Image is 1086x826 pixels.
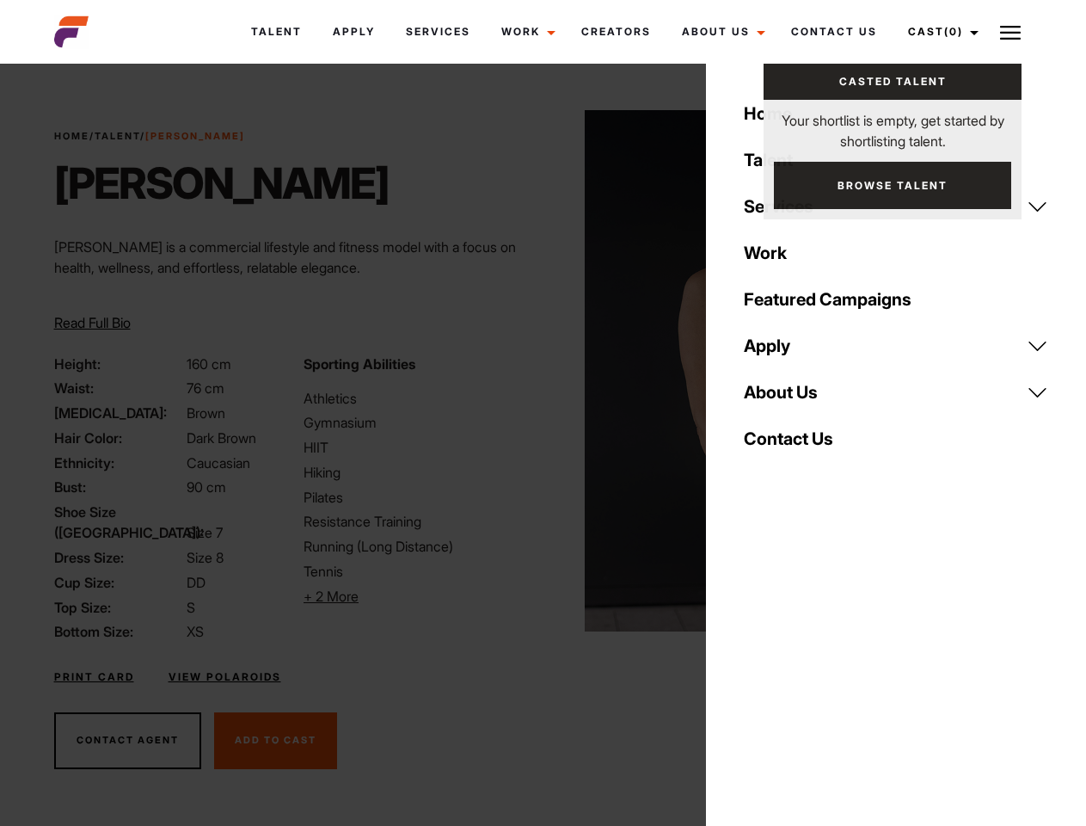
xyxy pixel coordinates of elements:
[317,9,390,55] a: Apply
[304,412,532,433] li: Gymnasium
[774,162,1011,209] a: Browse Talent
[764,100,1022,151] p: Your shortlist is empty, get started by shortlisting talent.
[304,487,532,508] li: Pilates
[54,312,131,333] button: Read Full Bio
[54,502,183,543] span: Shoe Size ([GEOGRAPHIC_DATA]):
[54,15,89,49] img: cropped-aefm-brand-fav-22-square.png
[54,378,183,398] span: Waist:
[187,429,256,447] span: Dark Brown
[54,314,131,331] span: Read Full Bio
[304,437,532,458] li: HIIT
[54,403,183,423] span: [MEDICAL_DATA]:
[304,511,532,532] li: Resistance Training
[304,462,532,483] li: Hiking
[764,64,1022,100] a: Casted Talent
[733,183,1058,230] a: Services
[54,597,183,618] span: Top Size:
[666,9,776,55] a: About Us
[304,561,532,582] li: Tennis
[733,323,1058,369] a: Apply
[187,454,250,472] span: Caucasian
[733,369,1058,416] a: About Us
[54,292,533,354] p: Through her modeling and wellness brand, HEAL, she inspires others on their wellness journeys—cha...
[187,355,231,373] span: 160 cm
[145,130,245,142] strong: [PERSON_NAME]
[54,669,134,685] a: Print Card
[54,157,389,209] h1: [PERSON_NAME]
[54,453,183,473] span: Ethnicity:
[169,669,281,685] a: View Polaroids
[54,428,183,448] span: Hair Color:
[235,734,316,746] span: Add To Cast
[187,549,224,566] span: Size 8
[944,25,963,38] span: (0)
[187,379,224,397] span: 76 cm
[54,477,183,497] span: Bust:
[187,478,226,496] span: 90 cm
[304,536,532,557] li: Running (Long Distance)
[187,524,223,541] span: Size 7
[54,129,245,144] span: / /
[187,623,204,640] span: XS
[486,9,566,55] a: Work
[54,572,183,593] span: Cup Size:
[187,574,206,591] span: DD
[1000,22,1021,43] img: Burger icon
[733,276,1058,323] a: Featured Campaigns
[95,130,140,142] a: Talent
[733,416,1058,462] a: Contact Us
[54,130,89,142] a: Home
[304,588,359,605] span: + 2 More
[893,9,989,55] a: Cast(0)
[187,599,195,616] span: S
[54,621,183,642] span: Bottom Size:
[54,547,183,568] span: Dress Size:
[54,712,201,769] button: Contact Agent
[187,404,225,422] span: Brown
[54,237,533,278] p: [PERSON_NAME] is a commercial lifestyle and fitness model with a focus on health, wellness, and e...
[776,9,893,55] a: Contact Us
[566,9,666,55] a: Creators
[54,354,183,374] span: Height:
[733,137,1058,183] a: Talent
[390,9,486,55] a: Services
[733,230,1058,276] a: Work
[304,355,415,373] strong: Sporting Abilities
[304,388,532,409] li: Athletics
[214,712,337,769] button: Add To Cast
[733,90,1058,137] a: Home
[236,9,317,55] a: Talent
